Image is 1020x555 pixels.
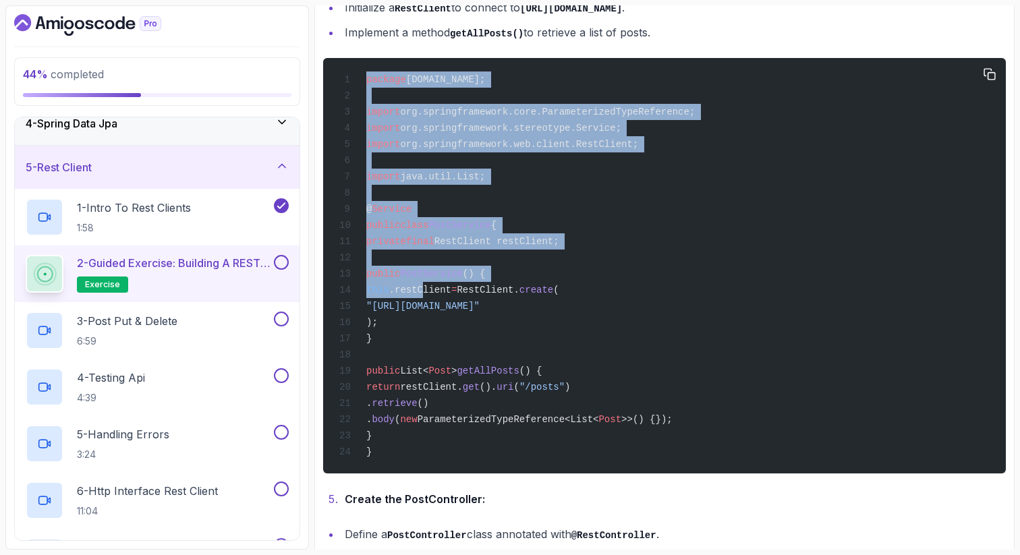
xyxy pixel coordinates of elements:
span: return [366,382,400,392]
span: get [463,382,480,392]
span: () [418,398,429,409]
code: PostController [387,530,467,541]
span: "[URL][DOMAIN_NAME]" [366,301,480,312]
p: 2 - Guided Exercise: Building a REST Client [77,255,271,271]
h3: 5 - Rest Client [26,159,92,175]
span: . [366,414,372,425]
button: 6-Http Interface Rest Client11:04 [26,481,289,519]
span: List< [400,366,428,376]
strong: Create the PostController: [345,492,485,506]
span: org.springframework.core.ParameterizedTypeReference; [400,107,695,117]
span: Service [372,204,412,214]
p: 3:24 [77,448,169,461]
span: ( [513,382,519,392]
span: exercise [85,279,120,290]
span: 44 % [23,67,48,81]
span: uri [497,382,513,392]
span: public [366,366,400,376]
span: RestClient restClient; [434,236,559,247]
span: (). [480,382,497,392]
span: this [366,285,389,295]
span: restClient. [400,382,462,392]
span: import [366,107,400,117]
span: } [366,430,372,441]
span: > [451,366,457,376]
button: 1-Intro To Rest Clients1:58 [26,198,289,236]
button: 5-Rest Client [15,146,300,189]
span: () { [463,268,486,279]
span: () { [519,366,542,376]
span: { [491,220,497,231]
p: 3 - Post Put & Delete [77,313,177,329]
p: 1 - Intro To Rest Clients [77,200,191,216]
span: ( [553,285,559,295]
p: 1:58 [77,221,191,235]
button: 4-Testing Api4:39 [26,368,289,406]
span: package [366,74,406,85]
span: = [451,285,457,295]
p: 6 - Http Interface Rest Client [77,483,218,499]
span: getAllPosts [457,366,519,376]
span: final [406,236,434,247]
p: 4 - Testing Api [77,370,145,386]
span: RestClient. [457,285,519,295]
span: ParameterizedTypeReference<List< [418,414,599,425]
span: body [372,414,395,425]
span: new [400,414,417,425]
li: Implement a method to retrieve a list of posts. [341,23,1006,42]
span: ); [366,317,378,328]
span: import [366,123,400,134]
span: java.util.List; [400,171,485,182]
p: 6:59 [77,334,177,348]
span: } [366,446,372,457]
button: 4-Spring Data Jpa [15,102,300,145]
span: ) [565,382,570,392]
span: . [366,398,372,409]
code: getAllPosts() [450,28,523,39]
button: 5-Handling Errors3:24 [26,425,289,463]
p: 5 - Handling Errors [77,426,169,442]
code: RestClient [395,3,451,14]
span: PostService [400,268,462,279]
span: public [366,268,400,279]
span: PostService [428,220,490,231]
span: ( [395,414,400,425]
h3: 4 - Spring Data Jpa [26,115,117,132]
span: import [366,139,400,150]
span: @ [366,204,372,214]
span: completed [23,67,104,81]
span: [DOMAIN_NAME]; [406,74,486,85]
button: 3-Post Put & Delete6:59 [26,312,289,349]
span: } [366,333,372,344]
span: create [519,285,553,295]
span: .restClient [389,285,451,295]
span: org.springframework.web.client.RestClient; [400,139,638,150]
span: "/posts" [519,382,565,392]
span: org.springframework.stereotype.Service; [400,123,621,134]
span: private [366,236,406,247]
button: 2-Guided Exercise: Building a REST Clientexercise [26,255,289,293]
p: 4:39 [77,391,145,405]
span: Post [598,414,621,425]
code: [URL][DOMAIN_NAME] [520,3,622,14]
span: Post [428,366,451,376]
span: retrieve [372,398,417,409]
span: >>() {}); [621,414,673,425]
span: import [366,171,400,182]
p: 11:04 [77,504,218,518]
li: Define a class annotated with . [341,525,1006,544]
span: class [400,220,428,231]
span: public [366,220,400,231]
a: Dashboard [14,14,192,36]
code: @RestController [571,530,656,541]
